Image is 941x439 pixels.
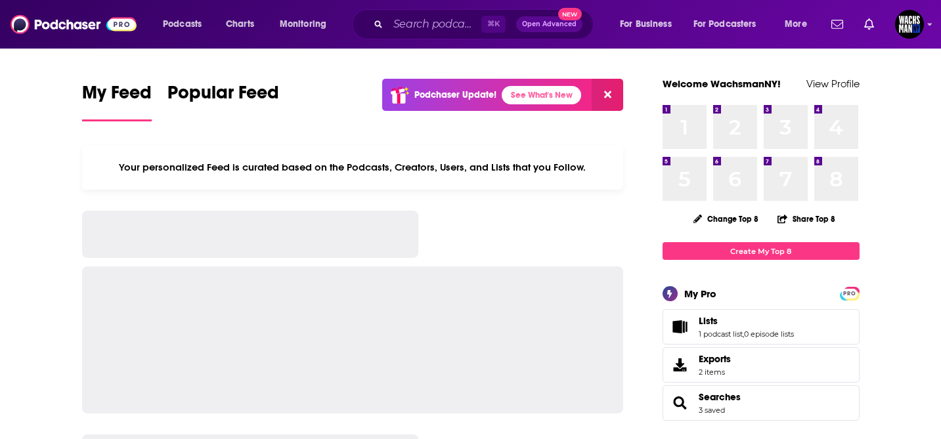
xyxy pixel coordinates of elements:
[502,86,581,104] a: See What's New
[699,315,718,327] span: Lists
[663,347,860,383] a: Exports
[744,329,794,339] a: 0 episode lists
[699,391,741,403] a: Searches
[699,353,731,365] span: Exports
[558,8,582,20] span: New
[685,14,776,35] button: open menu
[271,14,343,35] button: open menu
[806,77,860,90] a: View Profile
[280,15,326,33] span: Monitoring
[686,211,767,227] button: Change Top 8
[667,394,693,412] a: Searches
[667,356,693,374] span: Exports
[663,309,860,345] span: Lists
[481,16,506,33] span: ⌘ K
[663,77,781,90] a: Welcome WachsmanNY!
[163,15,202,33] span: Podcasts
[859,13,879,35] a: Show notifications dropdown
[516,16,582,32] button: Open AdvancedNew
[826,13,848,35] a: Show notifications dropdown
[743,329,744,339] span: ,
[842,288,858,298] a: PRO
[777,206,836,232] button: Share Top 8
[82,81,152,112] span: My Feed
[699,367,731,377] span: 2 items
[842,289,858,299] span: PRO
[611,14,688,35] button: open menu
[82,81,152,121] a: My Feed
[895,10,924,39] span: Logged in as WachsmanNY
[663,242,860,260] a: Create My Top 8
[699,315,794,327] a: Lists
[154,14,219,35] button: open menu
[82,145,624,190] div: Your personalized Feed is curated based on the Podcasts, Creators, Users, and Lists that you Follow.
[364,9,606,39] div: Search podcasts, credits, & more...
[388,14,481,35] input: Search podcasts, credits, & more...
[667,318,693,336] a: Lists
[414,89,496,100] p: Podchaser Update!
[699,329,743,339] a: 1 podcast list
[167,81,279,112] span: Popular Feed
[167,81,279,121] a: Popular Feed
[11,12,137,37] img: Podchaser - Follow, Share and Rate Podcasts
[895,10,924,39] button: Show profile menu
[785,15,807,33] span: More
[217,14,262,35] a: Charts
[699,406,725,415] a: 3 saved
[693,15,756,33] span: For Podcasters
[522,21,577,28] span: Open Advanced
[684,287,716,300] div: My Pro
[663,385,860,421] span: Searches
[620,15,672,33] span: For Business
[895,10,924,39] img: User Profile
[776,14,823,35] button: open menu
[226,15,254,33] span: Charts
